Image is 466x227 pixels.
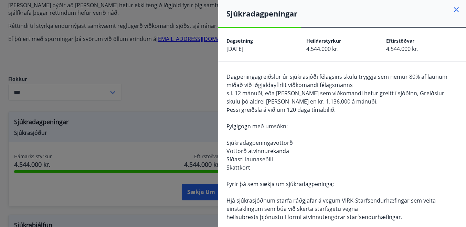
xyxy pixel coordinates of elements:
[226,155,273,163] span: Síðasti launaseðill
[226,37,253,44] span: Dagsetning
[226,45,243,53] span: [DATE]
[306,37,341,44] span: Heildarstyrkur
[226,106,336,113] span: Þessi greiðsla á við um 120 daga tímabilið.
[306,45,339,53] span: 4.544.000 kr.
[226,8,466,19] h4: Sjúkradagpeningar
[226,164,250,171] span: Skattkort
[226,139,293,147] span: Sjúkradagpeningavottorð
[226,89,444,105] span: s.l. 12 mánuði, eða [PERSON_NAME] sem viðkomandi hefur greitt í sjóðinn, Greiðslur skulu þó aldre...
[386,37,414,44] span: Eftirstöðvar
[226,180,334,188] span: Fyrir þá sem sækja um sjúkradagpeninga;
[226,197,436,213] span: Hjá sjúkrasjóðnum starfa ráðgjafar á vegum VlRK-Starfsendurhæfingar sem veita einstaklingum sem b...
[386,45,419,53] span: 4.544.000 kr.
[226,147,289,155] span: Vottorð atvinnurekanda
[226,122,288,130] span: Fylgigögn með umsókn:
[226,213,402,221] span: heilsubrests þjónustu i formi atvinnutengdrar starfsendurhæfingar.
[226,73,447,89] span: Dagpeningagreiðslur úr sjúkrasjóði félagsins skulu tryggja sem nemur 80% af launum miðað við iðgj...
